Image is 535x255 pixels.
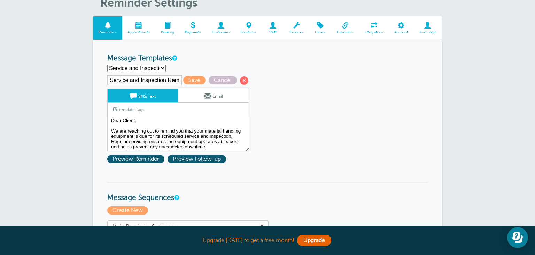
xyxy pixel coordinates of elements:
[417,30,438,35] span: User Login
[112,224,264,230] span: Main Reminder Sequence
[288,30,305,35] span: Services
[108,103,149,116] a: Template Tags
[389,16,413,40] a: Account
[107,54,428,63] h3: Message Templates
[265,30,281,35] span: Staff
[183,30,203,35] span: Payments
[332,16,359,40] a: Calendars
[107,206,148,215] span: Create New
[97,30,119,35] span: Reminders
[172,56,176,60] a: This is the wording for your reminder and follow-up messages. You can create multiple templates i...
[108,89,178,102] a: SMS/Text
[209,76,237,84] span: Cancel
[239,30,258,35] span: Locations
[156,16,180,40] a: Booking
[183,76,206,84] span: Save
[210,30,232,35] span: Customers
[262,16,284,40] a: Staff
[93,233,442,248] div: Upgrade [DATE] to get a free month!
[413,16,442,40] a: User Login
[206,16,235,40] a: Customers
[507,227,528,248] iframe: Resource center
[392,30,410,35] span: Account
[183,77,209,83] a: Save
[159,30,176,35] span: Booking
[309,16,332,40] a: Labels
[122,16,156,40] a: Appointments
[312,30,328,35] span: Labels
[168,156,228,162] a: Preview Follow-up
[107,155,164,163] span: Preview Reminder
[107,182,428,202] h3: Message Sequences
[235,16,262,40] a: Locations
[359,16,389,40] a: Integrations
[284,16,309,40] a: Services
[363,30,386,35] span: Integrations
[107,117,249,151] textarea: Hi {{First Name}}, your appointment with Pallet Trucks Direct has been scheduled for {{Time}} on ...
[179,16,206,40] a: Payments
[107,156,168,162] a: Preview Reminder
[297,235,331,246] a: Upgrade
[126,30,152,35] span: Appointments
[107,75,182,85] input: Template Name
[335,30,356,35] span: Calendars
[209,77,240,83] a: Cancel
[168,155,226,163] span: Preview Follow-up
[107,207,150,213] a: Create New
[174,195,178,200] a: Message Sequences allow you to setup multiple reminder schedules that can use different Message T...
[178,89,249,102] a: Email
